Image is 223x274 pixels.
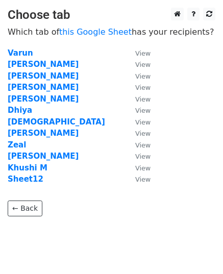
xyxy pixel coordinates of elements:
[125,60,151,69] a: View
[135,141,151,149] small: View
[135,61,151,68] small: View
[125,152,151,161] a: View
[135,107,151,114] small: View
[8,106,32,115] a: Dhiya
[125,94,151,104] a: View
[135,72,151,80] small: View
[8,83,79,92] a: [PERSON_NAME]
[135,95,151,103] small: View
[125,71,151,81] a: View
[125,175,151,184] a: View
[135,164,151,172] small: View
[125,117,151,127] a: View
[135,49,151,57] small: View
[125,106,151,115] a: View
[8,152,79,161] a: [PERSON_NAME]
[135,130,151,137] small: View
[59,27,132,37] a: this Google Sheet
[8,175,43,184] a: Sheet12
[8,48,33,58] a: Varun
[135,84,151,91] small: View
[135,118,151,126] small: View
[8,71,79,81] a: [PERSON_NAME]
[8,140,26,150] a: Zeal
[125,163,151,172] a: View
[125,83,151,92] a: View
[8,94,79,104] a: [PERSON_NAME]
[8,163,47,172] a: Khushi M
[135,176,151,183] small: View
[8,117,105,127] a: [DEMOGRAPHIC_DATA]
[135,153,151,160] small: View
[8,27,215,37] p: Which tab of has your recipients?
[125,140,151,150] a: View
[8,8,215,22] h3: Choose tab
[125,48,151,58] a: View
[8,201,42,216] a: ← Back
[125,129,151,138] a: View
[8,129,79,138] a: [PERSON_NAME]
[8,60,79,69] a: [PERSON_NAME]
